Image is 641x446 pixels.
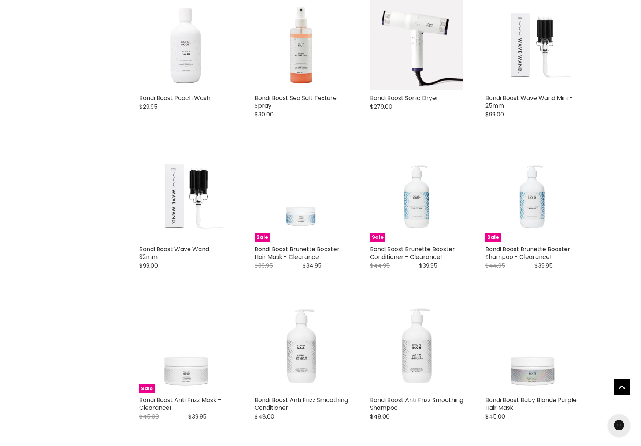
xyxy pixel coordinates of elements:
a: Bondi Boost Baby Blonde Purple Hair Mask [485,396,577,412]
a: Bondi Boost Brunette Booster Conditioner - Clearance! [370,245,455,261]
img: Bondi Boost Baby Blonde Purple Hair Mask [485,299,579,393]
span: Sale [139,384,155,393]
a: Bondi Boost Brunette Booster Hair Mask - Clearance [255,245,340,261]
a: Bondi Boost Anti Frizz Mask - Clearance! Sale [139,299,233,393]
img: Bondi Boost Anti Frizz Smoothing Shampoo [370,299,463,393]
img: Bondi Boost Brunette Booster Conditioner - Clearance! [379,148,454,242]
img: Bondi Boost Brunette Booster Shampoo - Clearance! [495,148,570,242]
span: $48.00 [370,412,390,421]
a: Bondi Boost Anti Frizz Smoothing Shampoo [370,396,463,412]
span: $39.95 [534,261,553,270]
span: $29.95 [139,103,158,111]
img: Bondi Boost Anti Frizz Mask - Clearance! [139,299,233,393]
span: $99.00 [485,110,504,119]
span: $45.00 [485,412,505,421]
span: Sale [370,233,385,242]
a: Bondi Boost Anti Frizz Smoothing Conditioner [255,396,348,412]
span: $99.00 [139,261,158,270]
iframe: Gorgias live chat messenger [604,412,634,439]
span: Sale [485,233,501,242]
img: Bondi Boost Wave Wand - 32mm [149,148,223,242]
span: $30.00 [255,110,274,119]
img: Bondi Boost Anti Frizz Smoothing Conditioner [255,299,348,393]
a: Bondi Boost Wave Wand - 32mm [139,245,214,261]
a: Bondi Boost Brunette Booster Conditioner - Clearance! Sale [370,148,463,242]
a: Bondi Boost Brunette Booster Hair Mask - Clearance Sale [255,148,348,242]
a: Bondi Boost Brunette Booster Shampoo - Clearance! [485,245,570,261]
span: $39.95 [255,261,273,270]
span: $34.95 [303,261,322,270]
span: $48.00 [255,412,274,421]
a: Bondi Boost Brunette Booster Shampoo - Clearance! Sale [485,148,579,242]
span: $44.95 [485,261,505,270]
span: $39.95 [188,412,207,421]
img: Bondi Boost Brunette Booster Hair Mask - Clearance [264,148,339,242]
a: Bondi Boost Anti Frizz Mask - Clearance! [139,396,221,412]
span: $45.00 [139,412,159,421]
a: Bondi Boost Sea Salt Texture Spray [255,94,337,110]
span: $279.00 [370,103,392,111]
a: Bondi Boost Pooch Wash [139,94,210,102]
span: $39.95 [419,261,437,270]
a: Bondi Boost Wave Wand - 32mm [139,148,233,242]
a: Bondi Boost Wave Wand Mini - 25mm [485,94,573,110]
span: Sale [255,233,270,242]
span: $44.95 [370,261,390,270]
a: Bondi Boost Sonic Dryer [370,94,438,102]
